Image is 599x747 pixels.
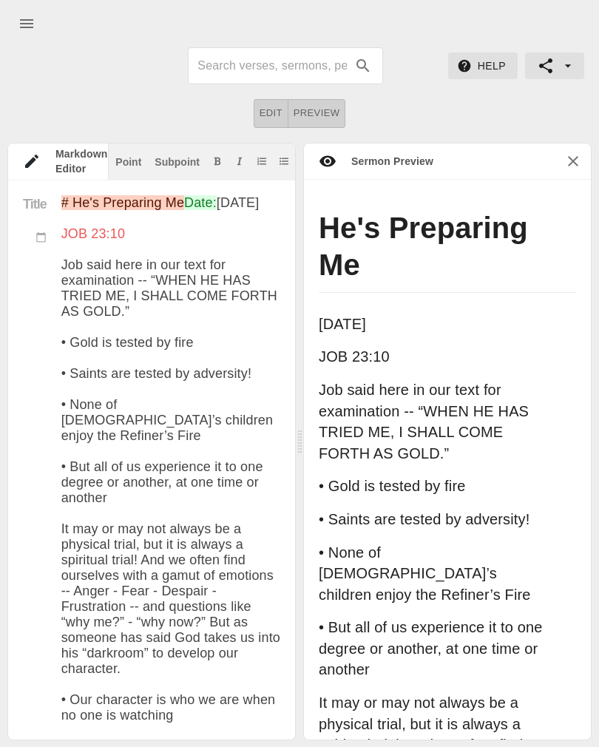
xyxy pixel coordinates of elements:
[336,154,433,169] div: Sermon Preview
[319,209,576,293] h1: He's Preparing Me
[319,617,543,680] p: • But all of us experience it to one degree or another, at one time or another
[232,154,247,169] button: Add italic text
[210,154,225,169] button: Add bold text
[254,99,346,128] div: text alignment
[277,154,291,169] button: Add unordered list
[254,99,288,128] button: Edit
[319,346,543,368] p: JOB 23:10
[319,379,543,464] p: Job said here in our text for examination -- “WHEN HE HAS TRIED ME, I SHALL COME FORTH AS GOLD.”
[9,6,44,41] button: menu
[152,154,203,169] button: Subpoint
[254,154,269,169] button: Add ordered list
[155,157,200,167] div: Subpoint
[112,154,144,169] button: Insert point
[525,673,581,729] iframe: Drift Widget Chat Controller
[319,509,543,530] p: • Saints are tested by adversity!
[8,195,61,229] div: Title
[115,157,141,167] div: Point
[448,53,518,80] button: Help
[319,314,543,335] p: [DATE]
[294,105,340,122] span: Preview
[347,50,379,82] button: search
[319,542,543,606] p: • None of [DEMOGRAPHIC_DATA]’s children enjoy the Refiner’s Fire
[260,105,282,122] span: Edit
[41,146,108,176] div: Markdown Editor
[319,476,543,497] p: • Gold is tested by fire
[197,54,347,78] input: Search sermons
[460,57,506,75] span: Help
[288,99,346,128] button: Preview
